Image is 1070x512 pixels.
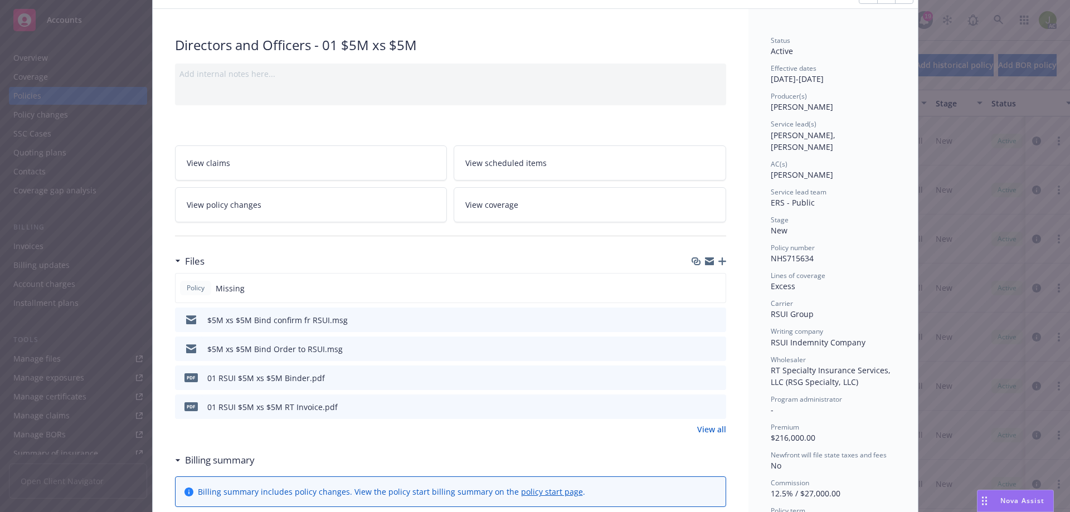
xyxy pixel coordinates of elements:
button: preview file [712,401,722,413]
span: $216,000.00 [771,432,815,443]
span: Missing [216,282,245,294]
span: Policy number [771,243,815,252]
a: View claims [175,145,448,181]
span: New [771,225,787,236]
span: [PERSON_NAME] [771,169,833,180]
span: 12.5% / $27,000.00 [771,488,840,499]
button: preview file [712,372,722,384]
span: Service lead(s) [771,119,816,129]
button: preview file [712,314,722,326]
a: View all [697,423,726,435]
button: download file [694,372,703,384]
span: View policy changes [187,199,261,211]
span: RSUI Group [771,309,814,319]
div: $5M xs $5M Bind Order to RSUI.msg [207,343,343,355]
span: Premium [771,422,799,432]
h3: Files [185,254,205,269]
span: Nova Assist [1000,496,1044,505]
span: Commission [771,478,809,487]
span: View claims [187,157,230,169]
div: Directors and Officers - 01 $5M xs $5M [175,36,726,55]
span: Wholesaler [771,355,806,364]
span: View coverage [465,199,518,211]
span: ERS - Public [771,197,815,208]
h3: Billing summary [185,453,255,467]
div: Billing summary [175,453,255,467]
span: AC(s) [771,159,787,169]
button: preview file [712,343,722,355]
div: Add internal notes here... [179,68,722,80]
button: download file [694,343,703,355]
span: No [771,460,781,471]
span: NHS715634 [771,253,814,264]
div: Drag to move [977,490,991,511]
div: $5M xs $5M Bind confirm fr RSUI.msg [207,314,348,326]
span: Excess [771,281,795,291]
span: Newfront will file state taxes and fees [771,450,887,460]
span: pdf [184,373,198,382]
button: Nova Assist [977,490,1054,512]
a: View scheduled items [454,145,726,181]
span: RT Specialty Insurance Services, LLC (RSG Specialty, LLC) [771,365,893,387]
span: Active [771,46,793,56]
span: Stage [771,215,789,225]
div: [DATE] - [DATE] [771,64,896,85]
span: Service lead team [771,187,826,197]
a: policy start page [521,486,583,497]
span: [PERSON_NAME], [PERSON_NAME] [771,130,838,152]
div: 01 RSUI $5M xs $5M Binder.pdf [207,372,325,384]
span: Policy [184,283,207,293]
span: - [771,404,774,415]
span: Producer(s) [771,91,807,101]
div: 01 RSUI $5M xs $5M RT Invoice.pdf [207,401,338,413]
span: Status [771,36,790,45]
span: RSUI Indemnity Company [771,337,865,348]
button: download file [694,401,703,413]
span: Writing company [771,326,823,336]
span: Carrier [771,299,793,308]
div: Files [175,254,205,269]
span: [PERSON_NAME] [771,101,833,112]
div: Billing summary includes policy changes. View the policy start billing summary on the . [198,486,585,498]
button: download file [694,314,703,326]
a: View coverage [454,187,726,222]
span: View scheduled items [465,157,547,169]
span: Lines of coverage [771,271,825,280]
a: View policy changes [175,187,448,222]
span: Program administrator [771,394,842,404]
span: pdf [184,402,198,411]
span: Effective dates [771,64,816,73]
